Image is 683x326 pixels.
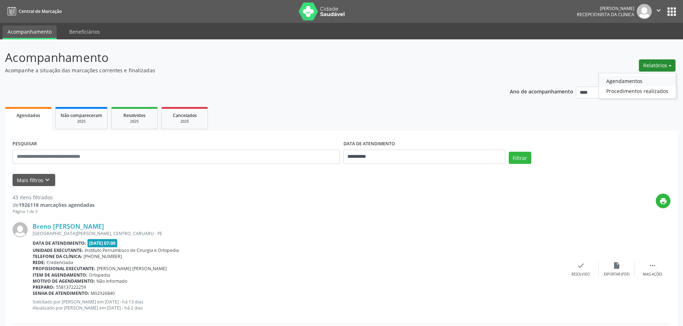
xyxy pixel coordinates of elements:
[577,262,585,269] i: check
[97,266,167,272] span: [PERSON_NAME] [PERSON_NAME]
[19,201,95,208] strong: 1926118 marcações agendadas
[123,112,146,118] span: Resolvidos
[665,5,678,18] button: apps
[571,272,590,277] div: Resolvido
[599,86,676,96] a: Procedimentos realizados
[33,290,89,296] b: Senha de atendimento:
[5,49,476,67] p: Acompanhamento
[85,247,179,253] span: Instituto Pernambuco de Cirurgia e Ortopedia
[5,67,476,74] p: Acompanhe a situação das marcações correntes e finalizadas
[659,197,667,205] i: print
[33,284,54,290] b: Preparo:
[33,259,45,266] b: Rede:
[47,259,73,266] span: Credenciada
[343,138,395,150] label: DATA DE ATENDIMENTO
[16,112,40,118] span: Agendados
[13,194,95,201] div: 43 itens filtrados
[510,87,573,96] p: Ano de acompanhamento
[91,290,115,296] span: M02926840
[33,272,87,278] b: Item de agendamento:
[87,239,118,247] span: [DATE] 07:00
[33,222,104,230] a: Breno [PERSON_NAME]
[33,230,563,237] div: [GEOGRAPHIC_DATA][PERSON_NAME], CENTRO, CARUARU - PE
[637,4,652,19] img: img
[655,6,663,14] i: 
[13,174,55,186] button: Mais filtroskeyboard_arrow_down
[656,194,670,208] button: print
[89,272,110,278] span: Ortopedia
[84,253,122,259] span: [PHONE_NUMBER]
[167,119,203,124] div: 2025
[33,240,86,246] b: Data de atendimento:
[19,8,62,14] span: Central de Marcação
[613,262,621,269] i: insert_drive_file
[599,76,676,86] a: Agendamentos
[33,253,82,259] b: Telefone da clínica:
[33,266,95,272] b: Profissional executante:
[96,278,127,284] span: Não informado
[13,209,95,215] div: Página 1 de 3
[643,272,662,277] div: Mais ações
[598,73,676,99] ul: Relatórios
[639,59,675,72] button: Relatórios
[33,278,95,284] b: Motivo de agendamento:
[33,247,83,253] b: Unidade executante:
[13,138,37,150] label: PESQUISAR
[33,299,563,311] p: Solicitado por [PERSON_NAME] em [DATE] - há 13 dias Atualizado por [PERSON_NAME] em [DATE] - há 2...
[13,222,28,237] img: img
[61,119,102,124] div: 2025
[43,176,51,184] i: keyboard_arrow_down
[3,25,57,39] a: Acompanhamento
[509,152,531,164] button: Filtrar
[649,262,656,269] i: 
[13,201,95,209] div: de
[61,112,102,118] span: Não compareceram
[5,5,62,17] a: Central de Marcação
[604,272,630,277] div: Exportar (PDF)
[117,119,152,124] div: 2025
[652,4,665,19] button: 
[64,25,105,38] a: Beneficiários
[173,112,197,118] span: Cancelados
[56,284,86,290] span: 558137222259
[577,5,634,11] div: [PERSON_NAME]
[577,11,634,18] span: Recepcionista da clínica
